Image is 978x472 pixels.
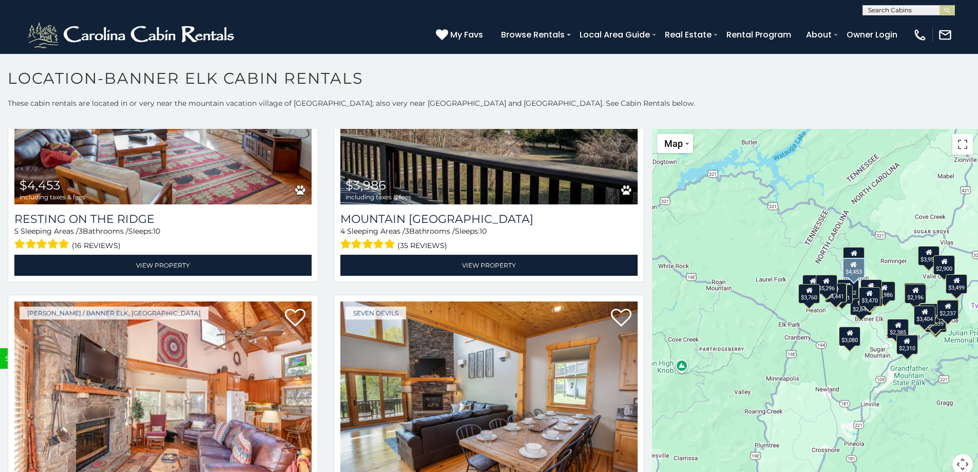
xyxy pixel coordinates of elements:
[802,274,824,294] div: $1,931
[496,26,570,44] a: Browse Rentals
[340,212,638,226] a: Mountain [GEOGRAPHIC_DATA]
[340,226,638,252] div: Sleeping Areas / Bathrooms / Sleeps:
[861,287,883,307] div: $4,642
[837,279,859,299] div: $6,482
[825,283,847,303] div: $4,441
[26,20,239,50] img: White-1-2.png
[285,308,305,329] a: Add to favorites
[831,285,853,304] div: $4,501
[340,255,638,276] a: View Property
[918,246,940,266] div: $3,958
[660,26,717,44] a: Real Estate
[859,287,880,306] div: $3,470
[946,274,968,293] div: $3,499
[340,226,345,236] span: 4
[405,226,409,236] span: 3
[346,194,411,200] span: including taxes & fees
[20,178,61,193] span: $4,453
[721,26,796,44] a: Rental Program
[896,334,918,354] div: $2,310
[816,274,837,294] div: $5,296
[480,226,487,236] span: 10
[925,312,947,332] div: $3,219
[397,239,447,252] span: (35 reviews)
[14,255,312,276] a: View Property
[72,239,121,252] span: (16 reviews)
[799,284,820,304] div: $3,760
[346,307,406,319] a: Seven Devils
[937,300,959,319] div: $2,237
[664,138,683,149] span: Map
[14,226,18,236] span: 5
[874,281,895,301] div: $3,986
[850,296,872,315] div: $2,846
[925,310,946,330] div: $2,539
[952,134,973,155] button: Toggle fullscreen view
[843,247,865,266] div: $2,013
[153,226,160,236] span: 10
[340,212,638,226] h3: Mountain Skye Lodge
[20,194,85,200] span: including taxes & fees
[79,226,83,236] span: 3
[14,226,312,252] div: Sleeping Areas / Bathrooms / Sleeps:
[914,306,936,325] div: $3,404
[937,299,959,318] div: $3,164
[905,283,926,303] div: $8,231
[657,134,693,153] button: Change map style
[346,178,386,193] span: $3,986
[934,255,955,275] div: $2,900
[841,26,903,44] a: Owner Login
[574,26,655,44] a: Local Area Guide
[888,319,909,338] div: $2,385
[436,28,486,42] a: My Favs
[611,308,631,329] a: Add to favorites
[450,28,483,41] span: My Favs
[20,307,208,319] a: [PERSON_NAME] / Banner Elk, [GEOGRAPHIC_DATA]
[14,212,312,226] a: Resting on the Ridge
[860,279,882,298] div: $3,472
[839,326,861,346] div: $3,080
[913,28,927,42] img: phone-regular-white.png
[938,28,952,42] img: mail-regular-white.png
[801,26,837,44] a: About
[842,257,865,278] div: $4,453
[905,284,927,304] div: $2,196
[918,303,940,323] div: $2,867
